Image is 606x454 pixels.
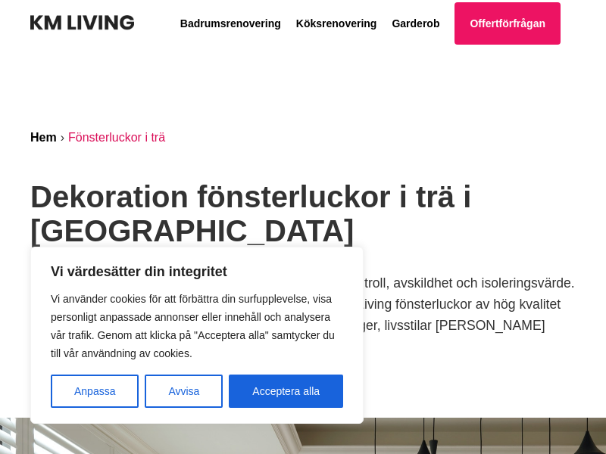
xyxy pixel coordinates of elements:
[229,375,343,408] button: Acceptera alla
[30,180,576,248] h1: Dekoration fönsterluckor i trä i [GEOGRAPHIC_DATA]
[68,132,169,144] li: Fönsterluckor i trä
[30,15,134,30] img: KM Living
[51,375,139,408] button: Anpassa
[392,17,439,30] a: Garderob
[30,131,57,144] a: Hem
[61,132,68,144] li: ›
[145,375,223,408] button: Avvisa
[454,2,561,45] a: Offertförfrågan
[51,290,343,362] p: Vi använder cookies för att förbättra din surfupplevelse, visa personligt anpassade annonser elle...
[51,263,343,281] p: Vi värdesätter din integritet
[296,17,377,30] a: Köksrenovering
[180,17,281,30] a: Badrumsrenovering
